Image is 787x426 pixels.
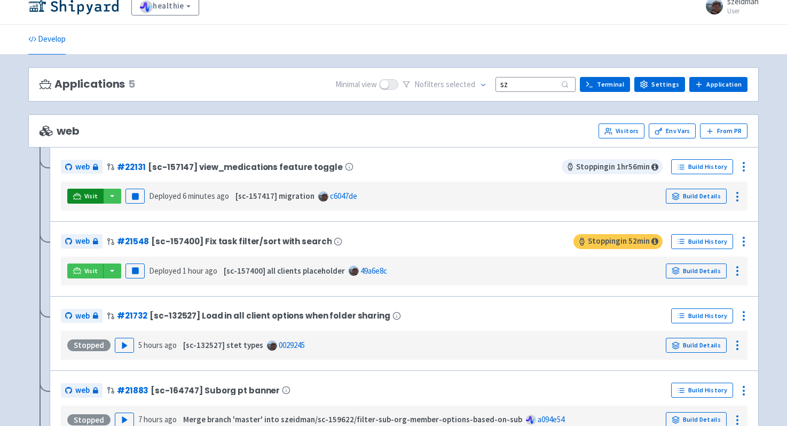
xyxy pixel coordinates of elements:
a: Application [689,77,747,92]
span: 5 [128,78,135,90]
span: web [75,310,90,322]
a: web [61,383,103,398]
button: From PR [700,123,747,138]
a: 0029245 [279,340,305,350]
strong: [sc-132527] stet types [183,340,263,350]
span: [sc-157400] Fix task filter/sort with search [151,237,332,246]
a: #22131 [117,161,146,173]
a: Build History [671,234,733,249]
a: Env Vars [649,123,696,138]
span: web [75,161,90,173]
span: web [75,384,90,397]
div: Stopped [67,414,111,426]
a: Settings [634,77,685,92]
a: Visitors [599,123,644,138]
time: 7 hours ago [138,414,177,424]
span: Minimal view [335,79,377,91]
a: 49a6e8c [360,266,387,276]
span: [sc-164747] Suborg pt banner [151,386,280,395]
span: No filter s [414,79,475,91]
h3: Applications [40,78,135,90]
a: Develop [28,25,66,55]
a: Build History [671,159,733,174]
div: Stopped [67,339,111,351]
span: Visit [84,267,98,275]
input: Search... [495,77,576,91]
span: [sc-132527] Load in all client options when folder sharing [149,311,390,320]
time: 5 hours ago [138,340,177,350]
a: Build Details [666,189,727,204]
span: Deployed [149,266,217,276]
a: Build History [671,308,733,323]
a: Build Details [666,264,727,278]
span: Deployed [149,191,229,201]
button: Pause [125,189,145,204]
strong: [sc-157417] migration [235,191,314,201]
strong: Merge branch 'master' into szeidman/sc-159622/filter-sub-org-member-options-based-on-sub [183,414,522,424]
span: Visit [84,192,98,200]
span: Stopping in 1 hr 56 min [562,159,663,174]
span: Stopping in 52 min [573,234,663,249]
small: User [727,7,759,14]
a: Build Details [666,338,727,353]
a: #21548 [117,236,149,247]
a: web [61,309,103,323]
button: Play [115,338,134,353]
a: web [61,234,103,249]
a: #21883 [117,385,148,396]
span: web [40,125,79,137]
a: #21732 [117,310,147,321]
a: c6047de [330,191,357,201]
time: 6 minutes ago [183,191,229,201]
a: Build History [671,383,733,398]
a: Visit [67,264,104,278]
a: Terminal [580,77,630,92]
span: [sc-157147] view_medications feature toggle [148,162,342,172]
a: web [61,160,103,174]
span: web [75,235,90,247]
button: Pause [125,264,145,278]
a: Visit [67,189,104,204]
a: a094e54 [538,414,564,424]
span: selected [446,79,475,89]
time: 1 hour ago [183,266,217,276]
strong: [sc-157400] all clients placeholder [224,266,345,276]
